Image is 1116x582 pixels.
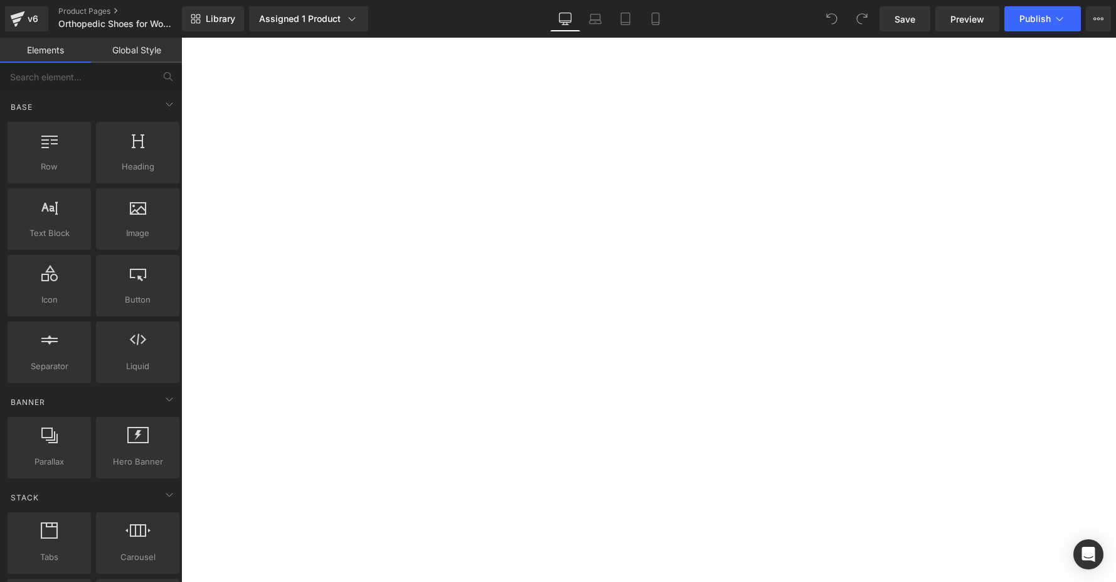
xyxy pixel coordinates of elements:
button: More [1086,6,1111,31]
span: Button [100,293,176,306]
div: Assigned 1 Product [259,13,358,25]
span: Stack [9,492,40,504]
a: Laptop [580,6,610,31]
button: Publish [1004,6,1081,31]
span: Liquid [100,360,176,373]
span: Banner [9,396,46,408]
span: Publish [1019,14,1051,24]
div: v6 [25,11,41,27]
div: Open Intercom Messenger [1073,539,1103,569]
a: v6 [5,6,48,31]
button: Redo [849,6,874,31]
span: Image [100,227,176,240]
span: Tabs [11,551,87,564]
span: Parallax [11,455,87,468]
span: Base [9,101,34,113]
span: Separator [11,360,87,373]
span: Heading [100,160,176,173]
button: Undo [819,6,844,31]
span: Save [895,13,915,26]
span: Carousel [100,551,176,564]
span: Preview [950,13,984,26]
span: Text Block [11,227,87,240]
span: Library [206,13,235,24]
a: Preview [935,6,999,31]
span: Row [11,160,87,173]
span: Orthopedic Shoes for Women [58,19,176,29]
a: Desktop [550,6,580,31]
span: Icon [11,293,87,306]
a: Mobile [640,6,671,31]
a: Product Pages [58,6,199,16]
a: Tablet [610,6,640,31]
a: New Library [182,6,244,31]
span: Hero Banner [100,455,176,468]
a: Global Style [91,38,182,63]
